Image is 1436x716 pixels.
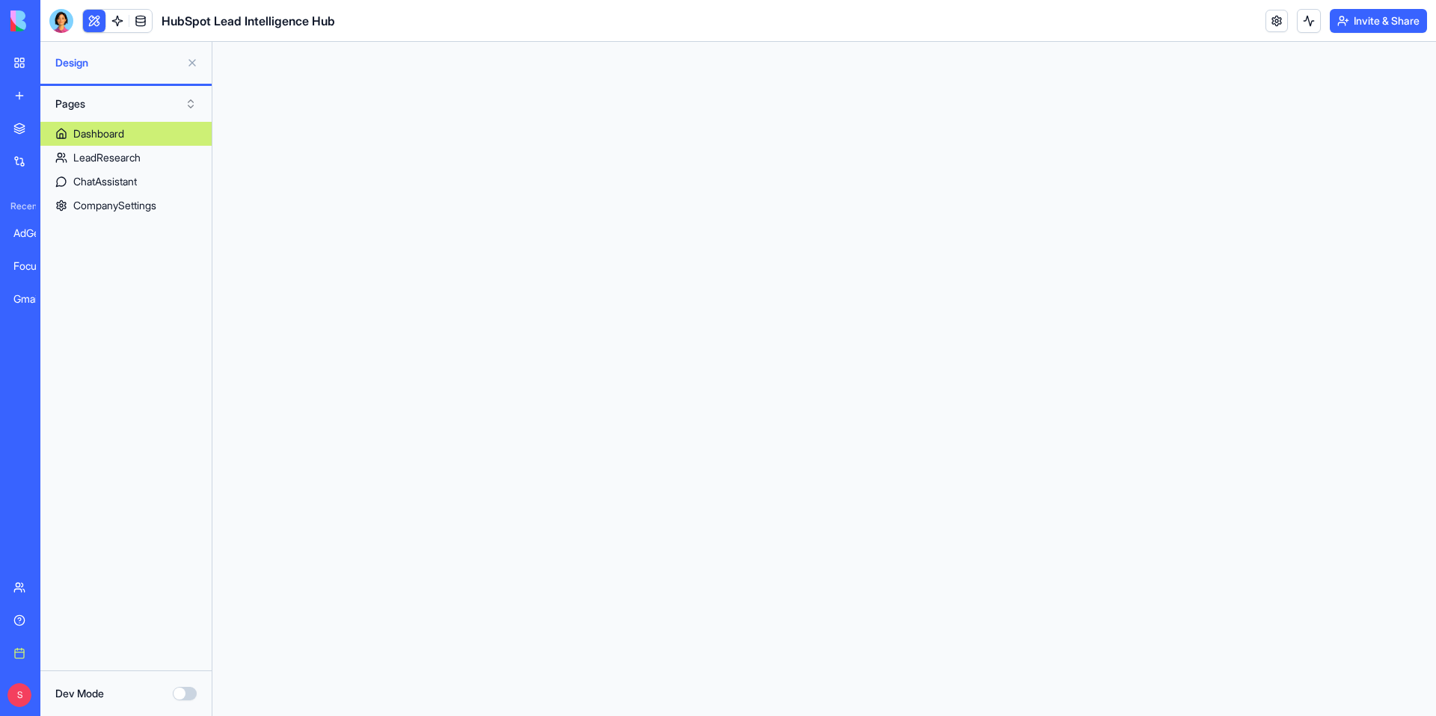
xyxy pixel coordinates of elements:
div: Dashboard [73,126,124,141]
a: ChatAssistant [40,170,212,194]
img: logo [10,10,103,31]
a: AdGen Pro [4,218,64,248]
span: Recent [4,200,36,212]
h1: HubSpot Lead Intelligence Hub [162,12,335,30]
div: CompanySettings [73,198,156,213]
span: S [7,683,31,707]
label: Dev Mode [55,686,104,701]
button: Pages [48,92,204,116]
div: ChatAssistant [73,174,137,189]
div: LeadResearch [73,150,141,165]
a: LeadResearch [40,146,212,170]
a: Dashboard [40,122,212,146]
a: CompanySettings [40,194,212,217]
a: Focus [4,251,64,281]
div: Gmail SMS Alert System [13,291,55,306]
div: Focus [13,259,55,274]
div: AdGen Pro [13,226,55,241]
a: Gmail SMS Alert System [4,284,64,314]
button: Invite & Share [1330,9,1427,33]
span: Design [55,55,180,70]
